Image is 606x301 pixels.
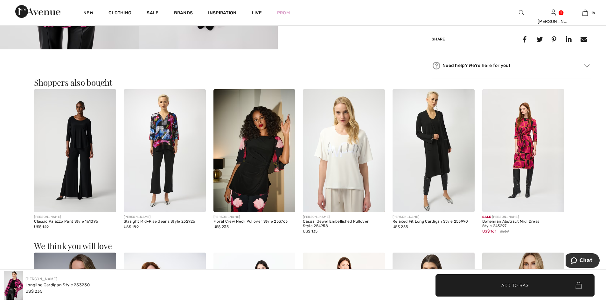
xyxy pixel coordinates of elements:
[482,215,491,219] span: Sale
[569,9,601,17] a: 16
[252,10,262,16] a: Live
[213,225,229,229] span: US$ 235
[303,215,385,219] div: [PERSON_NAME]
[393,225,408,229] span: US$ 255
[500,228,509,234] span: $269
[124,225,139,229] span: US$ 189
[591,10,595,16] span: 16
[174,10,193,17] a: Brands
[435,274,595,297] button: Add to Bag
[124,89,206,212] img: Straight Mid-Rise Jeans Style 252926
[303,219,385,228] div: Casual Jewel Embellished Pullover Style 254958
[582,9,588,17] img: My Bag
[213,219,296,224] div: Floral Crew Neck Pullover Style 253763
[551,9,556,17] img: My Info
[482,215,564,219] div: [PERSON_NAME]
[551,10,556,16] a: Sign In
[25,289,43,294] span: US$ 235
[34,242,572,250] h3: We think you will love
[432,37,445,41] span: Share
[124,215,206,219] div: [PERSON_NAME]
[393,215,475,219] div: [PERSON_NAME]
[4,271,23,300] img: Longline Cardigan Style 253230
[124,219,206,224] div: Straight Mid-Rise Jeans Style 252926
[482,89,564,212] img: Bohemian Abstract Midi Dress Style 243297
[432,61,591,70] div: Need help? We're here for you!
[108,10,131,17] a: Clothing
[393,89,475,212] img: Relaxed Fit Long Cardigan Style 253990
[501,282,529,289] span: Add to Bag
[213,215,296,219] div: [PERSON_NAME]
[303,89,385,212] img: Casual Jewel Embellished Pullover Style 254958
[277,10,290,16] a: Prom
[566,253,600,269] iframe: Opens a widget where you can chat to one of our agents
[538,18,569,25] div: [PERSON_NAME]
[34,219,116,224] div: Classic Palazzo Pant Style 161096
[213,89,296,212] img: Floral Crew Neck Pullover Style 253763
[482,229,496,233] span: US$ 161
[15,5,60,18] img: 1ère Avenue
[25,277,57,281] a: [PERSON_NAME]
[482,219,564,228] div: Bohemian Abstract Midi Dress Style 243297
[34,78,572,87] h3: Shoppers also bought
[34,215,116,219] div: [PERSON_NAME]
[393,219,475,224] div: Relaxed Fit Long Cardigan Style 253990
[83,10,93,17] a: New
[34,225,49,229] span: US$ 149
[575,282,582,289] img: Bag.svg
[519,9,524,17] img: search the website
[584,64,590,67] img: Arrow2.svg
[34,89,116,212] img: Classic Palazzo Pant Style 161096
[303,229,317,233] span: US$ 135
[208,10,236,17] span: Inspiration
[25,282,90,288] div: Longline Cardigan Style 253230
[147,10,158,17] a: Sale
